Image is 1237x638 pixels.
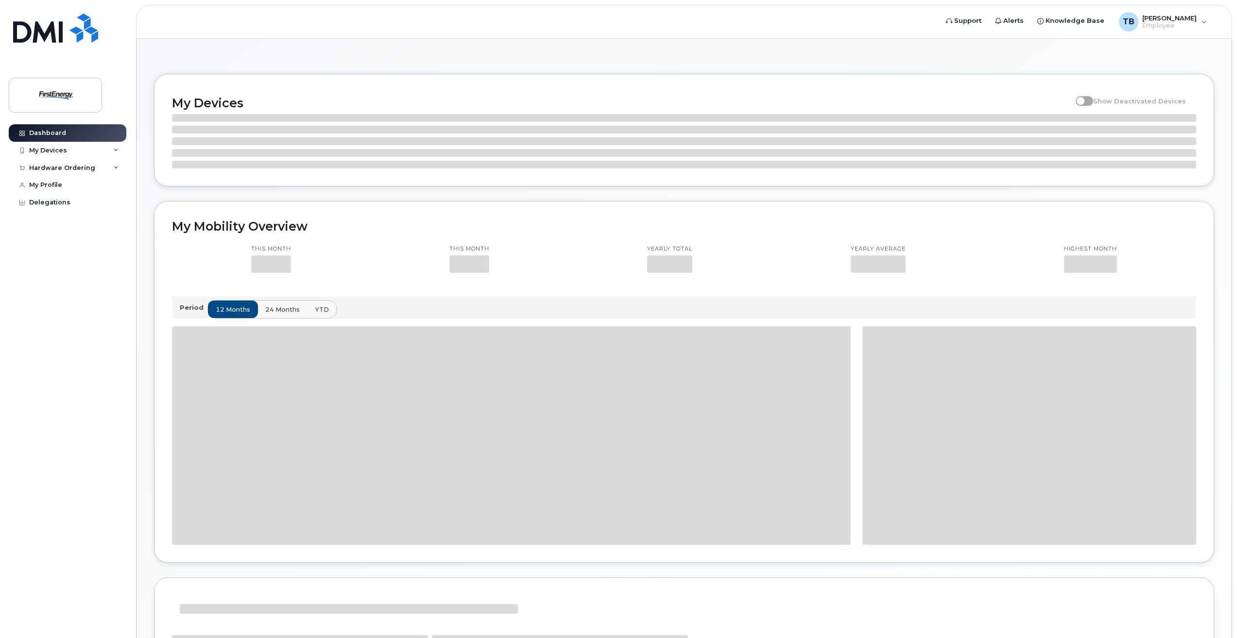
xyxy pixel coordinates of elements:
[851,245,906,253] p: Yearly average
[265,305,300,314] span: 24 months
[1076,92,1083,100] input: Show Deactivated Devices
[449,245,489,253] p: This month
[315,305,329,314] span: YTD
[251,245,291,253] p: This month
[180,303,207,312] p: Period
[1064,245,1117,253] p: Highest month
[647,245,692,253] p: Yearly total
[1093,97,1186,105] span: Show Deactivated Devices
[172,219,1196,234] h2: My Mobility Overview
[172,96,1071,110] h2: My Devices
